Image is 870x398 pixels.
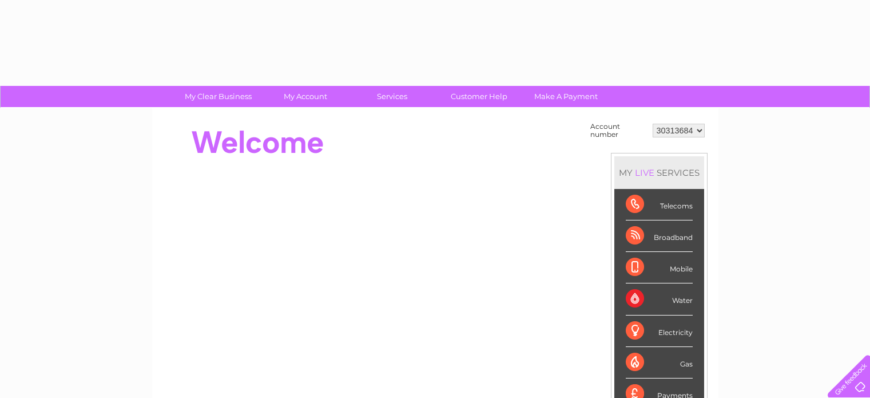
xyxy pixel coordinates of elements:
a: My Account [258,86,352,107]
div: Water [626,283,693,315]
div: LIVE [633,167,657,178]
div: Mobile [626,252,693,283]
div: Telecoms [626,189,693,220]
a: Services [345,86,439,107]
div: MY SERVICES [614,156,704,189]
a: Customer Help [432,86,526,107]
div: Electricity [626,316,693,347]
a: My Clear Business [171,86,265,107]
div: Broadband [626,220,693,252]
div: Gas [626,347,693,379]
td: Account number [587,120,650,141]
a: Make A Payment [519,86,613,107]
